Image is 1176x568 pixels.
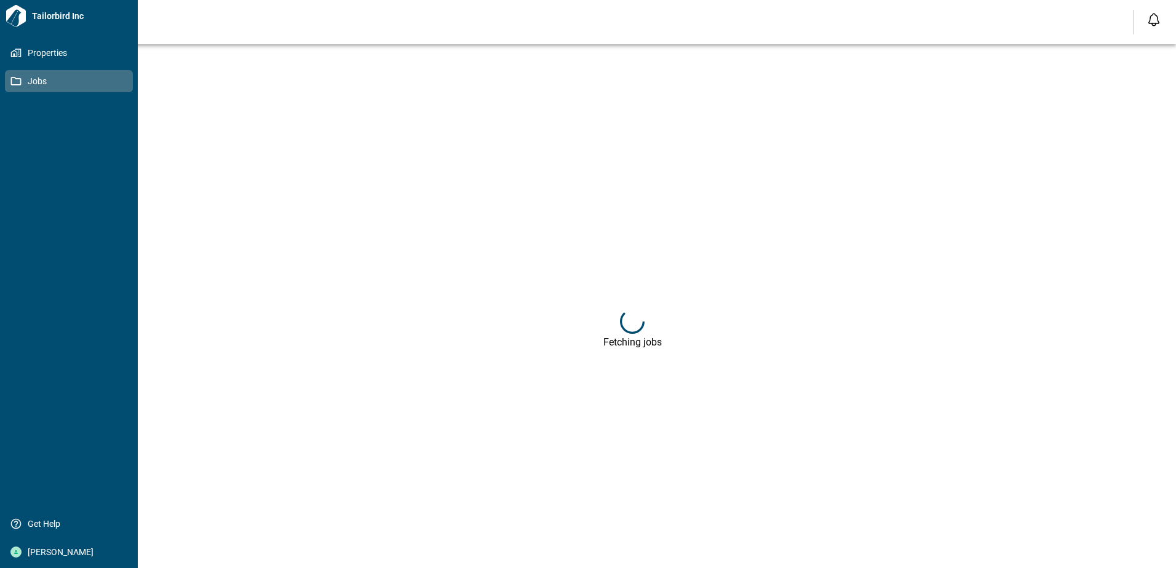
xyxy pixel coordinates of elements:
button: Open notification feed [1144,10,1164,30]
span: [PERSON_NAME] [22,546,121,558]
span: Tailorbird Inc [27,10,133,22]
a: Properties [5,42,133,64]
div: Fetching jobs [603,336,662,348]
a: Jobs [5,70,133,92]
span: Jobs [22,75,121,87]
span: Properties [22,47,121,59]
span: Get Help [22,518,121,530]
